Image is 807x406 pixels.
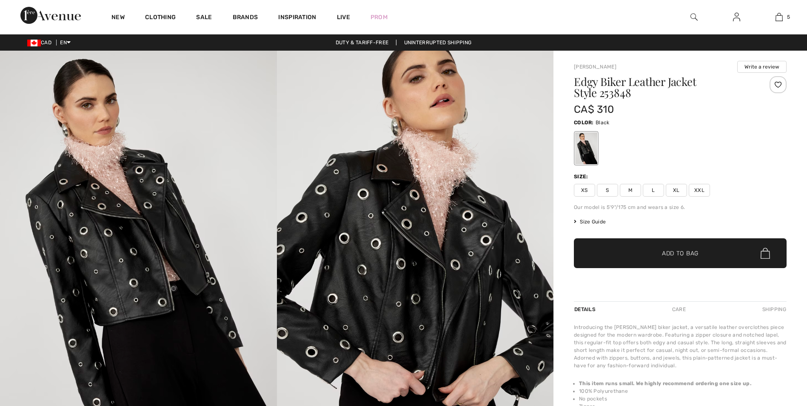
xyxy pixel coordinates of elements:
[760,302,787,317] div: Shipping
[690,12,698,22] img: search the website
[643,184,664,197] span: L
[574,302,598,317] div: Details
[574,76,751,98] h1: Edgy Biker Leather Jacket Style 253848
[371,13,388,22] a: Prom
[726,12,747,23] a: Sign In
[574,120,594,126] span: Color:
[574,184,595,197] span: XS
[758,12,800,22] a: 5
[787,13,790,21] span: 5
[196,14,212,23] a: Sale
[776,12,783,22] img: My Bag
[574,238,787,268] button: Add to Bag
[574,64,616,70] a: [PERSON_NAME]
[574,203,787,211] div: Our model is 5'9"/175 cm and wears a size 6.
[27,40,41,46] img: Canadian Dollar
[761,248,770,259] img: Bag.svg
[145,14,176,23] a: Clothing
[233,14,258,23] a: Brands
[596,120,610,126] span: Black
[737,61,787,73] button: Write a review
[597,184,618,197] span: S
[574,218,606,226] span: Size Guide
[579,387,787,395] li: 100% Polyurethane
[111,14,125,23] a: New
[666,184,687,197] span: XL
[579,380,751,386] strong: This item runs small. We highly recommend ordering one size up.
[574,173,590,180] div: Size:
[278,14,316,23] span: Inspiration
[60,40,71,46] span: EN
[662,249,699,258] span: Add to Bag
[620,184,641,197] span: M
[574,323,787,369] div: Introducing the [PERSON_NAME] biker jacket, a versatile leather overclothes piece designed for th...
[337,13,350,22] a: Live
[575,132,597,164] div: Black
[753,342,798,363] iframe: Opens a widget where you can chat to one of our agents
[574,103,614,115] span: CA$ 310
[689,184,710,197] span: XXL
[579,395,787,403] li: No pockets
[20,7,81,24] img: 1ère Avenue
[27,40,55,46] span: CAD
[665,302,693,317] div: Care
[733,12,740,22] img: My Info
